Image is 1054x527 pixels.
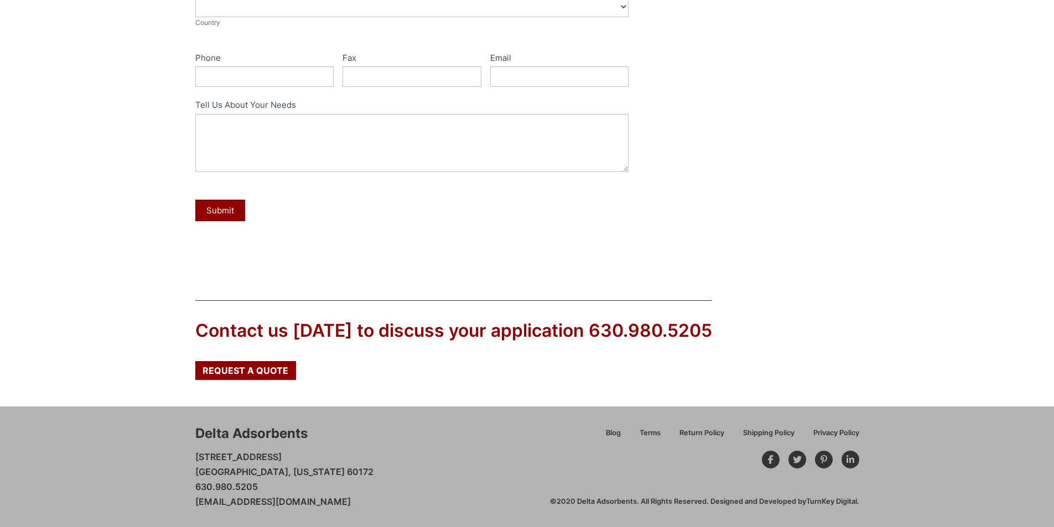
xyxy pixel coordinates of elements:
[743,430,795,437] span: Shipping Policy
[606,430,621,437] span: Blog
[804,427,859,446] a: Privacy Policy
[630,427,670,446] a: Terms
[203,366,288,375] span: Request a Quote
[195,424,308,443] div: Delta Adsorbents
[734,427,804,446] a: Shipping Policy
[195,200,245,221] button: Submit
[195,51,334,67] label: Phone
[342,51,481,67] label: Fax
[195,450,373,510] p: [STREET_ADDRESS] [GEOGRAPHIC_DATA], [US_STATE] 60172 630.980.5205
[195,361,296,380] a: Request a Quote
[195,98,629,114] label: Tell Us About Your Needs
[640,430,661,437] span: Terms
[550,497,859,507] div: ©2020 Delta Adsorbents. All Rights Reserved. Designed and Developed by .
[670,427,734,446] a: Return Policy
[195,496,351,507] a: [EMAIL_ADDRESS][DOMAIN_NAME]
[195,17,629,28] div: Country
[195,319,712,343] div: Contact us [DATE] to discuss your application 630.980.5205
[813,430,859,437] span: Privacy Policy
[490,51,629,67] label: Email
[596,427,630,446] a: Blog
[679,430,724,437] span: Return Policy
[806,497,857,505] a: TurnKey Digital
